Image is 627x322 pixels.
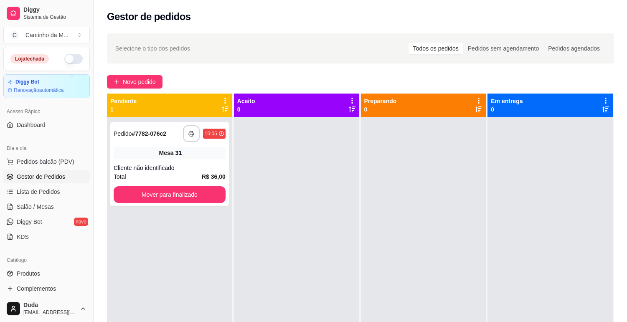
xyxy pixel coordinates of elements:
div: Dia a dia [3,142,90,155]
span: Total [114,172,126,181]
button: Mover para finalizado [114,186,226,203]
button: Select a team [3,27,90,43]
span: KDS [17,233,29,241]
a: KDS [3,230,90,243]
span: Selecione o tipo dos pedidos [115,44,190,53]
a: Diggy BotRenovaçãoautomática [3,74,90,98]
article: Renovação automática [14,87,63,94]
div: Acesso Rápido [3,105,90,118]
span: Diggy [23,6,86,14]
div: 15:05 [205,130,217,137]
span: Produtos [17,269,40,278]
div: Pedidos sem agendamento [463,43,543,54]
span: Diggy Bot [17,218,42,226]
span: Salão / Mesas [17,203,54,211]
span: Duda [23,302,76,309]
article: Diggy Bot [15,79,39,85]
p: 0 [237,105,255,114]
strong: R$ 36,00 [202,173,226,180]
span: C [10,31,19,39]
strong: # 7782-076c2 [132,130,167,137]
span: Dashboard [17,121,46,129]
span: [EMAIL_ADDRESS][DOMAIN_NAME] [23,309,76,316]
button: Novo pedido [107,75,162,89]
button: Duda[EMAIL_ADDRESS][DOMAIN_NAME] [3,299,90,319]
h2: Gestor de pedidos [107,10,191,23]
div: Pedidos agendados [543,43,604,54]
span: Complementos [17,284,56,293]
span: Lista de Pedidos [17,188,60,196]
a: Dashboard [3,118,90,132]
a: Gestor de Pedidos [3,170,90,183]
a: Produtos [3,267,90,280]
p: Em entrega [491,97,523,105]
div: Loja fechada [10,54,49,63]
p: 0 [364,105,397,114]
a: Complementos [3,282,90,295]
div: 31 [175,149,182,157]
p: Preparando [364,97,397,105]
span: Gestor de Pedidos [17,172,65,181]
div: Cliente não identificado [114,164,226,172]
div: Todos os pedidos [409,43,463,54]
p: 1 [110,105,137,114]
a: DiggySistema de Gestão [3,3,90,23]
div: Catálogo [3,254,90,267]
span: Novo pedido [123,77,156,86]
p: Pendente [110,97,137,105]
span: plus [114,79,119,85]
button: Pedidos balcão (PDV) [3,155,90,168]
p: 0 [491,105,523,114]
button: Alterar Status [64,54,83,64]
a: Diggy Botnovo [3,215,90,228]
div: Cantinho da M ... [25,31,69,39]
span: Pedido [114,130,132,137]
a: Salão / Mesas [3,200,90,213]
a: Lista de Pedidos [3,185,90,198]
span: Mesa [159,149,174,157]
span: Sistema de Gestão [23,14,86,20]
p: Aceito [237,97,255,105]
span: Pedidos balcão (PDV) [17,157,74,166]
